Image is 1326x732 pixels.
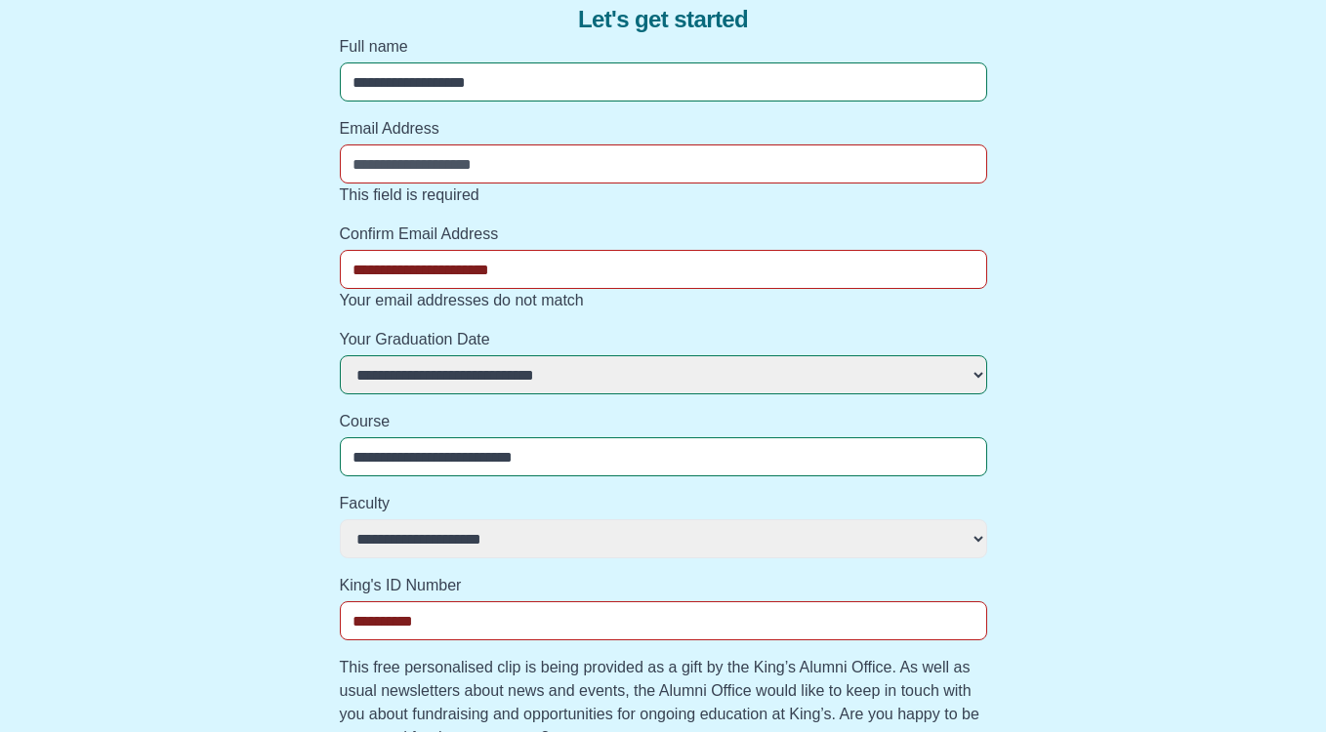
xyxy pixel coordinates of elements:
label: Course [340,410,987,433]
label: Confirm Email Address [340,223,987,246]
label: Full name [340,35,987,59]
span: Let's get started [578,4,748,35]
label: King's ID Number [340,574,987,597]
label: Email Address [340,117,987,141]
span: This field is required [340,186,479,203]
span: Your email addresses do not match [340,292,584,308]
label: Your Graduation Date [340,328,987,351]
label: Faculty [340,492,987,515]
